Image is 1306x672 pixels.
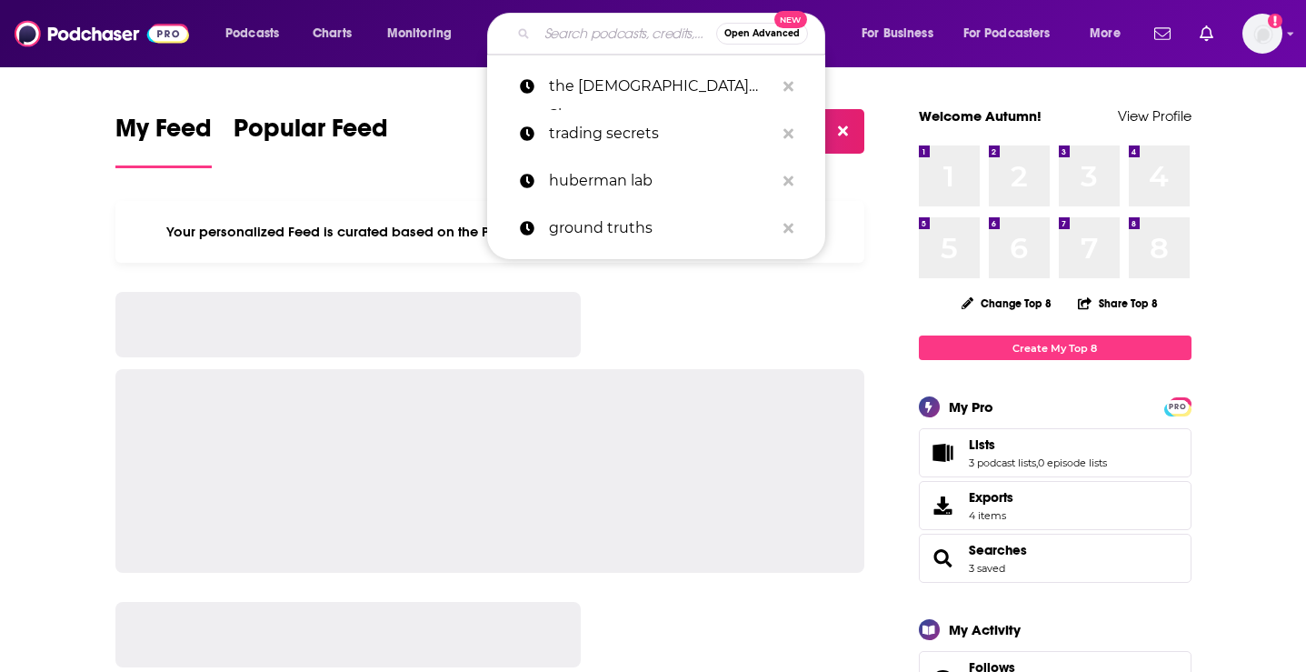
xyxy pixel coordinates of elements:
button: open menu [849,19,956,48]
span: Charts [313,21,352,46]
span: Exports [969,489,1013,506]
button: open menu [1077,19,1143,48]
a: PRO [1167,399,1189,413]
a: trading secrets [487,110,825,157]
a: Popular Feed [234,113,388,168]
span: For Podcasters [963,21,1051,46]
a: 3 podcast lists [969,456,1036,469]
p: huberman lab [549,157,774,205]
span: Searches [919,534,1191,583]
button: open menu [213,19,303,48]
span: More [1090,21,1121,46]
span: 4 items [969,509,1013,522]
span: Open Advanced [724,29,800,38]
span: , [1036,456,1038,469]
a: Show notifications dropdown [1192,18,1221,49]
span: Lists [919,428,1191,477]
span: PRO [1167,400,1189,414]
a: huberman lab [487,157,825,205]
button: Show profile menu [1242,14,1282,54]
img: User Profile [1242,14,1282,54]
button: open menu [374,19,475,48]
span: Podcasts [225,21,279,46]
a: ground truths [487,205,825,252]
a: 3 saved [969,562,1005,575]
span: Lists [969,436,995,453]
a: Lists [969,436,1107,453]
svg: Add a profile image [1268,14,1282,28]
span: Logged in as autumncomm [1242,14,1282,54]
span: My Feed [115,113,212,155]
span: For Business [862,21,933,46]
a: Searches [969,542,1027,558]
div: My Pro [949,398,993,416]
a: Charts [301,19,363,48]
img: Podchaser - Follow, Share and Rate Podcasts [15,16,189,51]
span: New [774,11,807,28]
p: the Halak Show [549,63,774,110]
div: Your personalized Feed is curated based on the Podcasts, Creators, Users, and Lists that you Follow. [115,201,865,263]
div: Search podcasts, credits, & more... [504,13,842,55]
a: Exports [919,481,1191,530]
button: Share Top 8 [1077,286,1159,321]
a: Searches [925,546,962,571]
a: Welcome Autumn! [919,107,1042,125]
a: View Profile [1118,107,1191,125]
p: ground truths [549,205,774,252]
div: My Activity [949,621,1021,638]
a: 0 episode lists [1038,456,1107,469]
a: the [DEMOGRAPHIC_DATA] Show [487,63,825,110]
a: Lists [925,440,962,466]
button: Change Top 8 [951,292,1063,315]
button: open menu [952,19,1077,48]
span: Monitoring [387,21,452,46]
p: trading secrets [549,110,774,157]
a: Show notifications dropdown [1147,18,1178,49]
input: Search podcasts, credits, & more... [537,19,716,48]
span: Popular Feed [234,113,388,155]
a: Create My Top 8 [919,336,1191,360]
span: Exports [925,493,962,518]
a: My Feed [115,113,212,168]
button: Open AdvancedNew [716,23,808,45]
